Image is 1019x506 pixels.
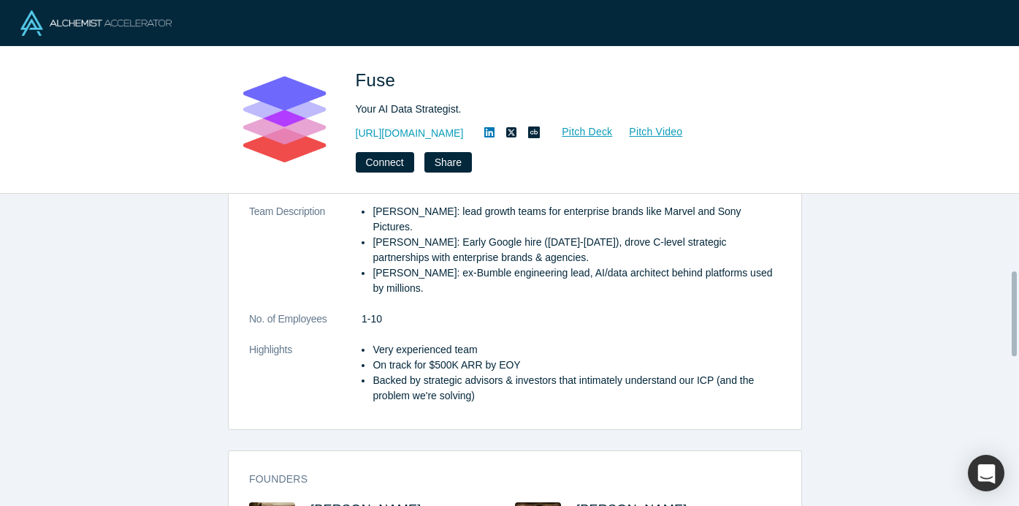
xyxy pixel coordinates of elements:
[373,373,781,404] li: Backed by strategic advisors & investors that intimately understand our ICP (and the problem we'r...
[373,358,781,373] li: On track for $500K ARR by EOY
[362,311,781,327] dd: 1-10
[613,124,683,140] a: Pitch Video
[249,342,362,419] dt: Highlights
[373,235,781,265] li: [PERSON_NAME]: Early Google hire ([DATE]-[DATE]), drove C-level strategic partnerships with enter...
[373,342,781,358] li: Very experienced team
[546,124,613,140] a: Pitch Deck
[356,102,765,117] div: Your AI Data Strategist.
[373,204,781,235] li: [PERSON_NAME]: lead growth teams for enterprise brands like Marvel and Sony Pictures.
[249,311,362,342] dt: No. of Employees
[249,472,760,487] h3: Founders
[356,152,414,173] button: Connect
[356,70,401,90] span: Fuse
[20,10,172,36] img: Alchemist Logo
[373,265,781,296] li: [PERSON_NAME]: ex-Bumble engineering lead, AI/data architect behind platforms used by millions.
[249,204,362,311] dt: Team Description
[233,67,335,170] img: Fuse's Logo
[356,126,464,141] a: [URL][DOMAIN_NAME]
[424,152,472,173] button: Share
